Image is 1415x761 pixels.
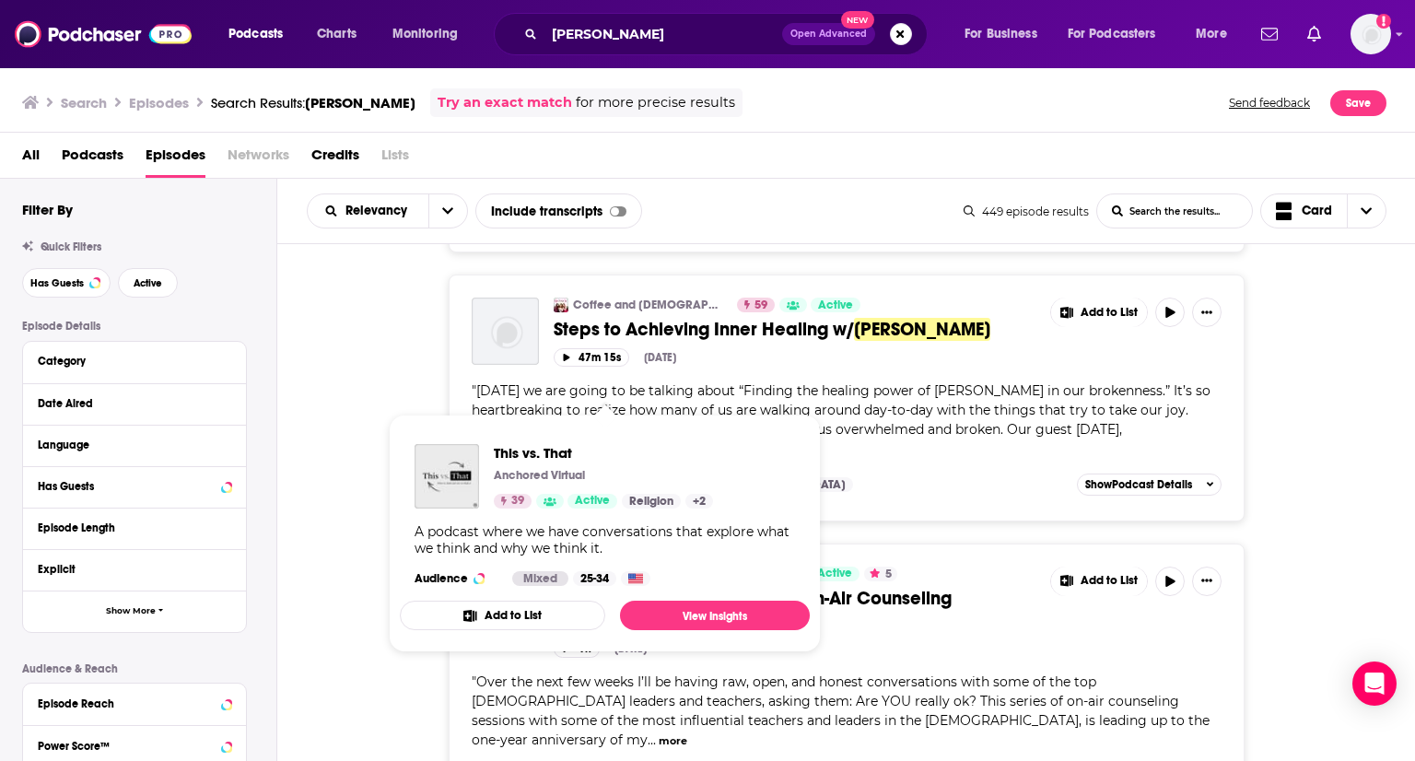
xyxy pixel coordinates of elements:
span: For Podcasters [1068,21,1156,47]
button: open menu [1056,19,1183,49]
div: 25-34 [573,571,616,586]
input: Search podcasts, credits, & more... [544,19,782,49]
a: Credits [311,140,359,178]
div: Search Results: [211,94,415,111]
button: Has Guests [22,268,111,298]
img: Coffee and Bible Time Podcast [554,298,568,312]
span: Add to List [1081,306,1138,320]
a: This vs. That [494,444,713,462]
a: Show notifications dropdown [1300,18,1328,50]
span: Lists [381,140,409,178]
span: Logged in as shcarlos [1351,14,1391,54]
h3: Audience [415,571,497,586]
div: Search podcasts, credits, & more... [511,13,945,55]
img: User Profile [1351,14,1391,54]
button: Show profile menu [1351,14,1391,54]
span: 59 [754,297,767,315]
span: Over the next few weeks I’ll be having raw, open, and honest conversations with some of the top [... [472,673,1210,748]
a: Podcasts [62,140,123,178]
span: Has Guests [30,278,84,288]
div: Open Intercom Messenger [1352,661,1397,706]
span: Add to List [1081,574,1138,588]
h2: Choose List sort [307,193,468,228]
button: Episode Reach [38,691,231,714]
a: Religion [622,494,681,509]
button: Episode Length [38,516,231,539]
a: Active [810,567,860,581]
a: This vs. That [415,444,479,509]
span: [PERSON_NAME] [305,94,415,111]
span: [DATE] we are going to be talking about “Finding the healing power of [PERSON_NAME] in our broken... [472,382,1210,438]
div: [DATE] [644,351,676,364]
button: more [659,733,687,749]
button: open menu [428,194,467,228]
button: Show More [23,591,246,632]
a: Try an exact match [438,92,572,113]
button: ShowPodcast Details [1077,474,1222,496]
div: Include transcripts [475,193,642,228]
button: open menu [216,19,307,49]
a: All [22,140,40,178]
a: Active [567,494,617,509]
div: Mixed [512,571,568,586]
button: Open AdvancedNew [782,23,875,45]
a: +2 [685,494,713,509]
a: Search Results:[PERSON_NAME] [211,94,415,111]
a: Steps to Achieving Inner Healing w/ Toni Collier [472,298,539,365]
button: Category [38,349,231,372]
div: Power Score™ [38,740,216,753]
span: Networks [228,140,289,178]
span: for more precise results [576,92,735,113]
p: Episode Details [22,320,247,333]
span: For Business [965,21,1037,47]
a: Active [811,298,860,312]
h2: Filter By [22,201,73,218]
button: 47m 15s [554,348,629,366]
button: Date Aired [38,392,231,415]
span: Monitoring [392,21,458,47]
p: Audience & Reach [22,662,247,675]
span: Active [817,565,852,583]
button: Save [1330,90,1386,116]
button: Language [38,433,231,456]
p: Anchored Virtual [494,468,585,483]
a: Show notifications dropdown [1254,18,1285,50]
span: [PERSON_NAME] [854,318,990,341]
button: Show More Button [1192,298,1222,327]
a: Charts [305,19,368,49]
a: Coffee and [DEMOGRAPHIC_DATA] Time Podcast [573,298,725,312]
button: Show More Button [1051,567,1147,596]
span: Open Advanced [790,29,867,39]
div: Explicit [38,563,219,576]
span: Show More [106,606,156,616]
div: Category [38,355,219,368]
a: View Insights [620,601,810,630]
span: ... [648,732,656,748]
button: Explicit [38,557,231,580]
h3: Search [61,94,107,111]
span: Charts [317,21,357,47]
span: Active [818,297,853,315]
button: Add to List [400,601,605,630]
a: Episodes [146,140,205,178]
span: Card [1302,205,1332,217]
div: Date Aired [38,397,219,410]
div: Language [38,439,219,451]
button: open menu [308,205,428,217]
button: open menu [380,19,482,49]
div: 449 episode results [964,205,1089,218]
button: Choose View [1260,193,1387,228]
div: Episode Length [38,521,219,534]
button: Show More Button [1192,567,1222,596]
button: 5 [864,567,897,581]
svg: Add a profile image [1376,14,1391,29]
button: open menu [952,19,1060,49]
div: Has Guests [38,480,216,493]
span: Quick Filters [41,240,101,253]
